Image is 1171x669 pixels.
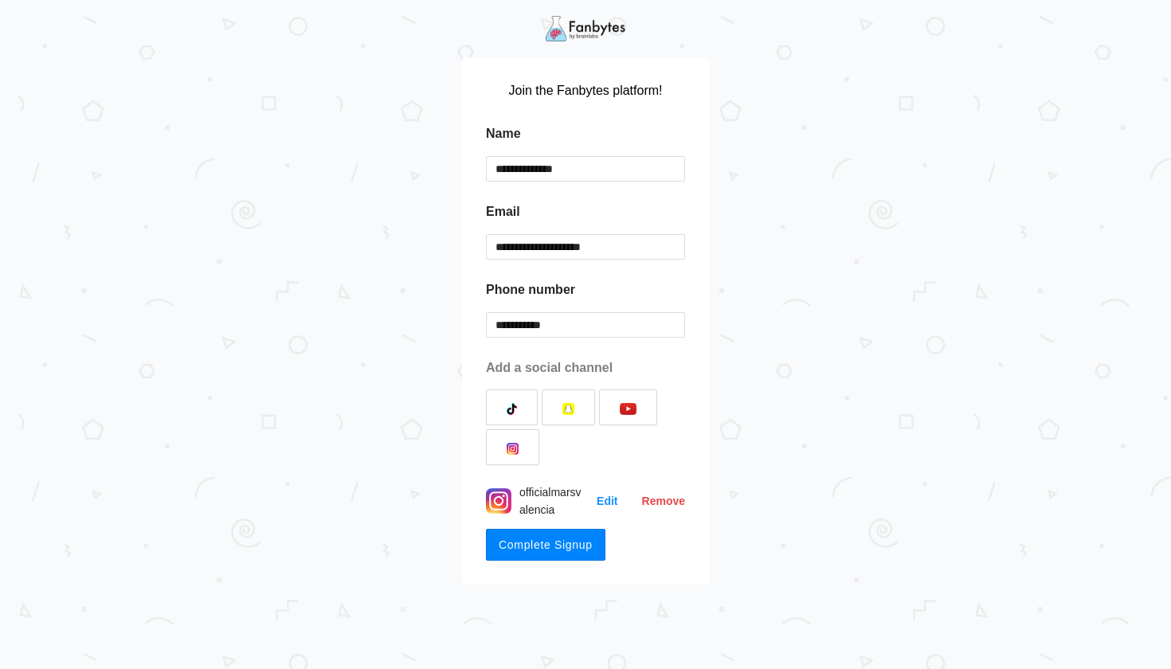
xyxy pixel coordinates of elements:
button: social-button [486,389,538,425]
button: social-button [542,389,595,425]
span: Complete Signup [499,538,593,551]
p: Name [486,124,521,143]
button: Edit [585,488,629,514]
p: officialmarsvalencia [519,483,585,518]
span: Edit [597,492,617,510]
img: logo.20865b876e29aee26783.png [546,16,625,41]
p: Email [486,202,520,221]
button: social-button [599,389,657,425]
img: logo [486,488,511,514]
img: social-button [562,403,574,415]
button: Complete Signup [486,529,605,561]
img: social-button [507,443,519,455]
button: social-button [486,429,539,465]
p: Add a social channel [486,358,685,378]
img: social-button [507,403,517,415]
span: Remove [642,492,685,510]
p: Phone number [486,280,575,299]
button: Remove [630,488,685,514]
p: Join the Fanbytes platform! [486,81,685,100]
img: social-button [620,403,636,415]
